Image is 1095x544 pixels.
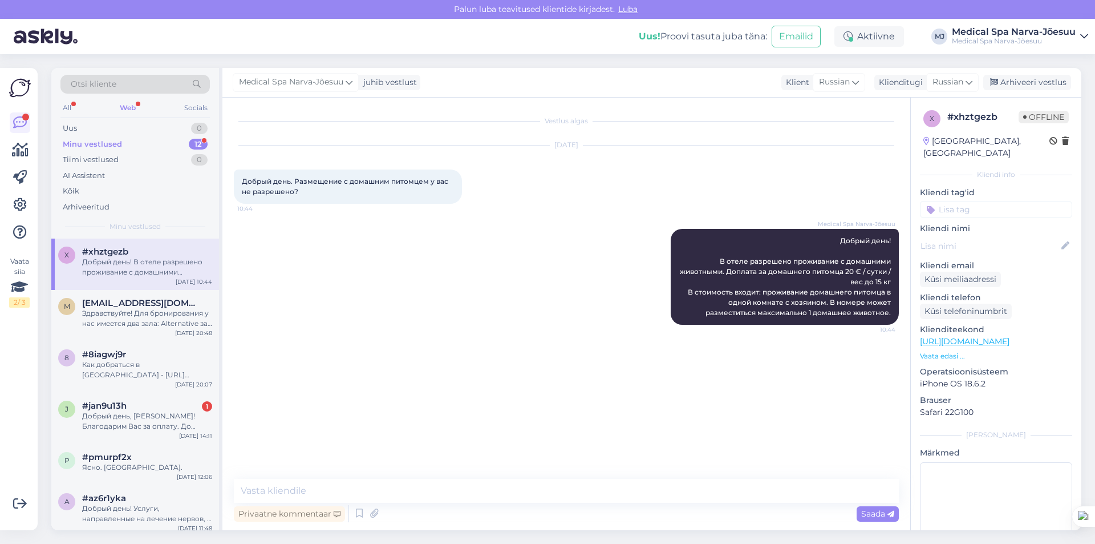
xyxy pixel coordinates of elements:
span: x [64,251,69,259]
span: 10:44 [853,325,895,334]
div: All [60,100,74,115]
span: #xhztgezb [82,247,128,257]
img: Askly Logo [9,77,31,99]
b: Uus! [639,31,660,42]
p: Märkmed [920,447,1072,459]
div: Здравствуйте! Для бронирования у нас имеется два зала: Alternative зал - час 75 евро / на весь де... [82,308,212,329]
span: Medical Spa Narva-Jõesuu [239,76,343,88]
div: MJ [931,29,947,45]
div: Aktiivne [834,26,904,47]
div: Kliendi info [920,170,1072,180]
input: Lisa nimi [920,240,1059,252]
div: # xhztgezb [947,110,1019,124]
div: 0 [191,154,208,166]
div: Kõik [63,186,79,197]
div: Vestlus algas [234,116,899,126]
div: Küsi meiliaadressi [920,272,1001,287]
div: Uus [63,123,77,134]
span: #az6r1yka [82,493,126,503]
span: x [930,114,934,123]
div: Minu vestlused [63,139,122,150]
div: Medical Spa Narva-Jõesuu [952,27,1076,37]
div: Tiimi vestlused [63,154,119,166]
div: Vaata siia [9,256,30,308]
div: Добрый день, [PERSON_NAME]! Благодарим Вас за оплату. До встречи на отдыхе в [GEOGRAPHIC_DATA]! [82,411,212,432]
div: Privaatne kommentaar [234,506,345,522]
span: Otsi kliente [71,78,116,90]
span: Offline [1019,111,1069,123]
div: [DATE] 12:06 [177,473,212,481]
a: Medical Spa Narva-JõesuuMedical Spa Narva-Jõesuu [952,27,1088,46]
p: Kliendi email [920,260,1072,272]
span: Russian [932,76,963,88]
div: [DATE] 11:48 [178,524,212,533]
span: 10:44 [237,204,280,213]
p: Operatsioonisüsteem [920,366,1072,378]
p: Kliendi tag'id [920,187,1072,199]
div: Küsi telefoninumbrit [920,304,1012,319]
span: Medical Spa Narva-Jõesuu [818,220,895,228]
p: Kliendi telefon [920,292,1072,304]
span: Minu vestlused [109,221,161,232]
span: Russian [819,76,850,88]
div: Web [117,100,138,115]
div: juhib vestlust [359,76,417,88]
span: #jan9u13h [82,401,127,411]
span: Luba [615,4,641,14]
button: Emailid [772,26,821,47]
p: Safari 22G100 [920,406,1072,418]
div: Добрый день! Услуги, направленные на лечение нервов, в нашем Центре здоровья и красоты не предост... [82,503,212,524]
div: Как добраться в [GEOGRAPHIC_DATA] - [URL][DOMAIN_NAME] [82,360,212,380]
span: m [64,302,70,311]
div: Medical Spa Narva-Jõesuu [952,37,1076,46]
div: [DATE] 10:44 [176,277,212,286]
p: Brauser [920,394,1072,406]
div: 0 [191,123,208,134]
input: Lisa tag [920,201,1072,218]
span: p [64,456,70,465]
div: Arhiveeri vestlus [983,75,1071,90]
p: iPhone OS 18.6.2 [920,378,1072,390]
div: Socials [182,100,210,115]
div: [DATE] 20:48 [175,329,212,337]
span: Saada [861,509,894,519]
div: Proovi tasuta juba täna: [639,30,767,43]
div: [DATE] [234,140,899,150]
div: Ясно. [GEOGRAPHIC_DATA]. [82,462,212,473]
a: [URL][DOMAIN_NAME] [920,336,1009,346]
div: Добрый день! В отеле разрешено проживание с домашними животными. Доплата за домашнего питомца 20 ... [82,257,212,277]
div: 12 [189,139,208,150]
div: 1 [202,401,212,412]
div: Klient [781,76,809,88]
span: a [64,497,70,506]
div: 2 / 3 [9,297,30,308]
span: #8iagwj9r [82,349,126,360]
span: 8 [64,353,69,362]
span: Добрый день. Размещение с домашним питомцем у вас не разрешено? [242,177,450,196]
div: AI Assistent [63,170,105,182]
div: Klienditugi [874,76,923,88]
p: Kliendi nimi [920,223,1072,235]
div: Arhiveeritud [63,202,109,213]
span: milaogirchuk@gmail.com [82,298,201,308]
div: [DATE] 20:07 [175,380,212,389]
div: [PERSON_NAME] [920,430,1072,440]
div: [DATE] 14:11 [179,432,212,440]
span: j [65,405,68,413]
p: Vaata edasi ... [920,351,1072,361]
div: [GEOGRAPHIC_DATA], [GEOGRAPHIC_DATA] [923,135,1049,159]
span: #pmurpf2x [82,452,132,462]
p: Klienditeekond [920,324,1072,336]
